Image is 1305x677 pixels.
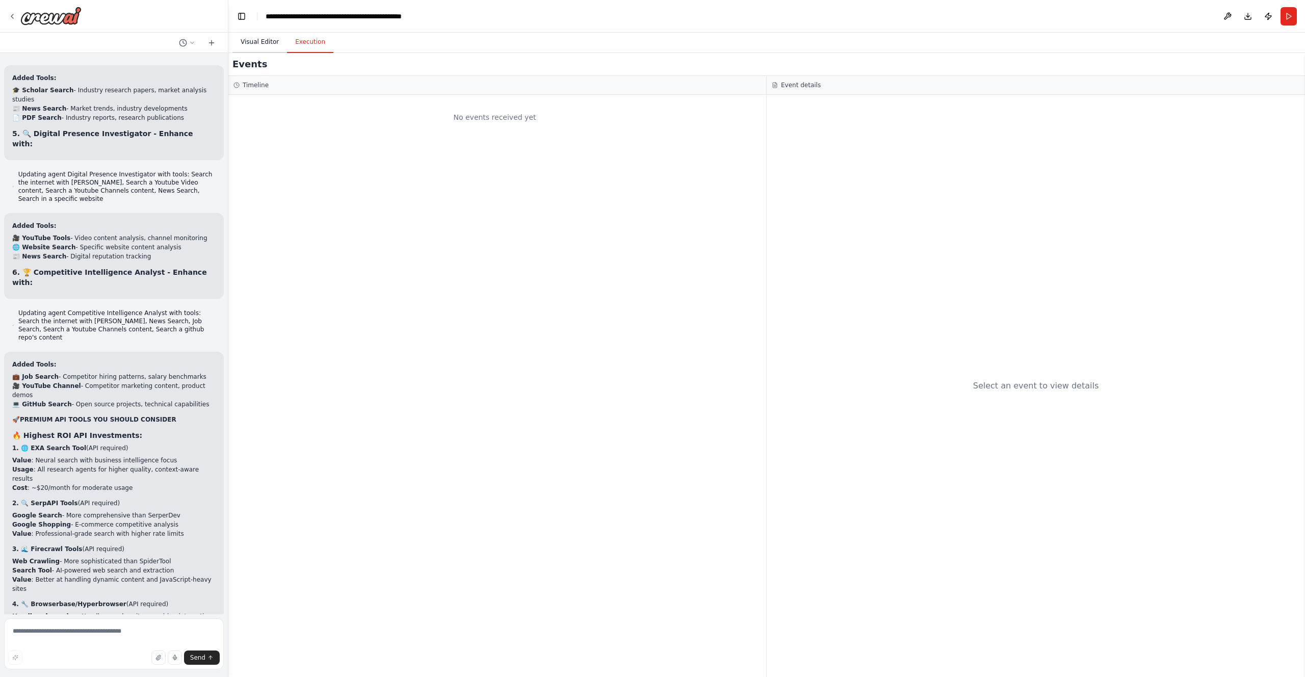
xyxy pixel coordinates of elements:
li: - Video content analysis, channel monitoring [12,233,216,243]
h3: Timeline [243,81,269,89]
strong: 🎥 YouTube Tools [12,235,70,242]
strong: 2. 🔍 SerpAPI Tools [12,500,78,507]
button: Execution [287,32,333,53]
li: - Industry reports, research publications [12,113,216,122]
span: Send [190,654,205,662]
strong: PREMIUM API TOOLS YOU SHOULD CONSIDER [20,416,176,423]
strong: 6. 🏆 Competitive Intelligence Analyst - Enhance with: [12,268,207,287]
img: Logo [20,7,82,25]
p: (API required) [12,444,216,453]
button: Visual Editor [232,32,287,53]
strong: Added Tools: [12,222,57,229]
button: Start a new chat [203,37,220,49]
strong: Web Crawling [12,558,60,565]
strong: 📰 News Search [12,105,66,112]
strong: Google Shopping [12,521,71,528]
li: - More comprehensive than SerperDev [12,511,216,520]
strong: 📄 PDF Search [12,114,62,121]
button: Hide left sidebar [234,9,249,23]
button: Upload files [151,650,166,665]
strong: 💼 Job Search [12,373,59,380]
strong: 3. 🌊 Firecrawl Tools [12,545,82,553]
button: Improve this prompt [8,650,22,665]
li: - Industry research papers, market analysis studies [12,86,216,104]
button: Send [184,650,220,665]
li: - Specific website content analysis [12,243,216,252]
li: : Better at handling dynamic content and JavaScript-heavy sites [12,575,216,593]
strong: Headless browsing [12,613,77,620]
h3: Event details [781,81,821,89]
strong: 🎓 Scholar Search [12,87,73,94]
h2: 🚀 [12,415,216,424]
nav: breadcrumb [266,11,419,21]
li: - Digital reputation tracking [12,252,216,261]
span: Updating agent Competitive Intelligence Analyst with tools: Search the internet with [PERSON_NAME... [18,309,216,342]
p: (API required) [12,600,216,609]
div: Select an event to view details [973,380,1099,392]
strong: Usage [12,466,34,473]
strong: 🎥 YouTube Channel [12,382,81,389]
strong: 💻 GitHub Search [12,401,72,408]
li: : ~$20/month for moderate usage [12,483,216,492]
li: - Handle complex sites requiring interaction [12,612,216,621]
strong: 🌐 Website Search [12,244,75,251]
li: - Competitor marketing content, product demos [12,381,216,400]
strong: 📰 News Search [12,253,66,260]
button: Switch to previous chat [175,37,199,49]
p: (API required) [12,544,216,554]
li: - Competitor hiring patterns, salary benchmarks [12,372,216,381]
button: Click to speak your automation idea [168,650,182,665]
li: - More sophisticated than SpiderTool [12,557,216,566]
p: (API required) [12,499,216,508]
strong: Cost [12,484,28,491]
div: No events received yet [228,100,761,135]
strong: 4. 🔧 Browserbase/Hyperbrowser [12,601,126,608]
li: - AI-powered web search and extraction [12,566,216,575]
span: Updating agent Digital Presence Investigator with tools: Search the internet with [PERSON_NAME], ... [18,170,216,203]
li: : Neural search with business intelligence focus [12,456,216,465]
strong: Value [12,457,32,464]
strong: Added Tools: [12,74,57,82]
li: - Market trends, industry developments [12,104,216,113]
strong: Google Search [12,512,62,519]
strong: Value [12,576,32,583]
strong: Added Tools: [12,361,57,368]
strong: 5. 🔍 Digital Presence Investigator - Enhance with: [12,129,193,148]
li: : Professional-grade search with higher rate limits [12,529,216,538]
strong: Value [12,530,32,537]
li: : All research agents for higher quality, context-aware results [12,465,216,483]
h2: Events [232,57,267,71]
strong: 🔥 Highest ROI API Investments: [12,431,142,439]
strong: 1. 🌐 EXA Search Tool [12,445,86,452]
li: - Open source projects, technical capabilities [12,400,216,409]
li: - E-commerce competitive analysis [12,520,216,529]
strong: Search Tool [12,567,52,574]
